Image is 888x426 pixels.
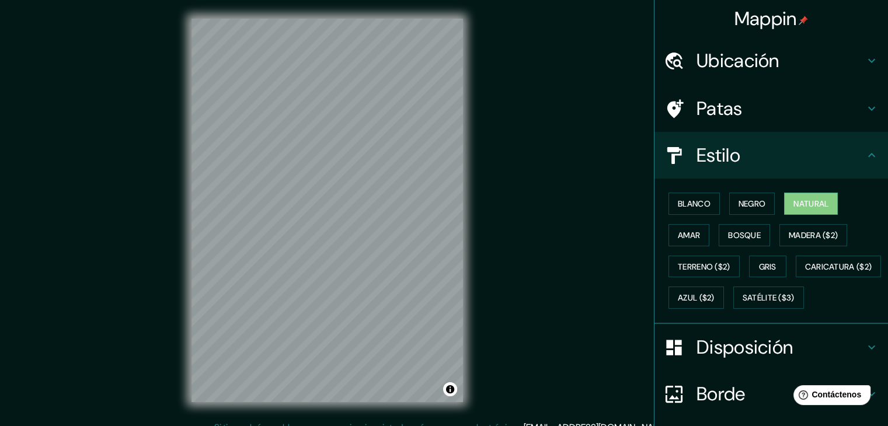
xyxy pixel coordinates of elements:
img: pin-icon.png [799,16,808,25]
div: Patas [654,85,888,132]
button: Blanco [668,193,720,215]
button: Negro [729,193,775,215]
div: Disposición [654,324,888,371]
iframe: Lanzador de widgets de ayuda [784,380,875,413]
button: Caricatura ($2) [796,256,882,278]
font: Satélite ($3) [743,293,795,303]
font: Madera ($2) [789,230,838,240]
button: Bosque [719,224,770,246]
button: Activar o desactivar atribución [443,382,457,396]
font: Azul ($2) [678,293,715,303]
font: Borde [697,382,746,406]
font: Amar [678,230,700,240]
font: Bosque [728,230,761,240]
font: Blanco [678,198,711,209]
font: Terreno ($2) [678,261,730,272]
button: Terreno ($2) [668,256,740,278]
font: Patas [697,96,743,121]
font: Mappin [734,6,797,31]
font: Negro [739,198,766,209]
font: Caricatura ($2) [805,261,872,272]
canvas: Mapa [191,19,463,402]
button: Madera ($2) [779,224,847,246]
font: Gris [759,261,776,272]
button: Azul ($2) [668,287,724,309]
div: Estilo [654,132,888,179]
button: Gris [749,256,786,278]
font: Ubicación [697,48,779,73]
button: Natural [784,193,838,215]
font: Estilo [697,143,740,167]
div: Ubicación [654,37,888,84]
font: Disposición [697,335,793,359]
button: Amar [668,224,709,246]
div: Borde [654,371,888,417]
font: Natural [793,198,828,209]
button: Satélite ($3) [733,287,804,309]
